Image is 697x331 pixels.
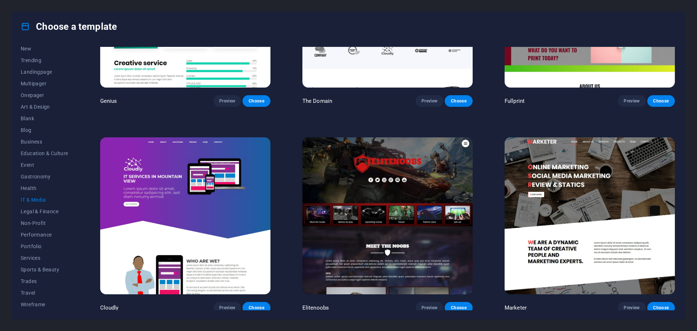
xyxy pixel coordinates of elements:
[21,57,68,63] span: Trending
[21,241,68,252] button: Portfolio
[242,302,270,314] button: Choose
[302,304,329,311] p: Elitenoobs
[21,252,68,264] button: Services
[21,136,68,148] button: Business
[219,98,235,104] span: Preview
[21,287,68,299] button: Travel
[451,305,466,311] span: Choose
[647,302,675,314] button: Choose
[21,127,68,133] span: Blog
[21,302,68,307] span: Wireframe
[445,95,472,107] button: Choose
[21,81,68,86] span: Multipager
[21,229,68,241] button: Performance
[624,98,640,104] span: Preview
[21,171,68,182] button: Gastronomy
[21,69,68,75] span: Landingpage
[21,21,117,32] h4: Choose a template
[302,137,473,294] img: Elitenoobs
[213,302,241,314] button: Preview
[21,89,68,101] button: Onepager
[21,159,68,171] button: Event
[21,194,68,206] button: IT & Media
[21,92,68,98] span: Onepager
[445,302,472,314] button: Choose
[421,98,437,104] span: Preview
[21,299,68,310] button: Wireframe
[21,104,68,110] span: Art & Design
[21,275,68,287] button: Trades
[21,267,68,273] span: Sports & Beauty
[21,148,68,159] button: Education & Culture
[21,290,68,296] span: Travel
[21,174,68,179] span: Gastronomy
[219,305,235,311] span: Preview
[505,97,525,105] p: Fullprint
[100,97,117,105] p: Genius
[100,304,119,311] p: Cloudly
[302,97,332,105] p: The Domain
[21,278,68,284] span: Trades
[242,95,270,107] button: Choose
[653,305,669,311] span: Choose
[21,162,68,168] span: Event
[653,98,669,104] span: Choose
[248,98,264,104] span: Choose
[21,243,68,249] span: Portfolio
[21,139,68,145] span: Business
[100,137,270,294] img: Cloudly
[21,43,68,55] button: New
[21,150,68,156] span: Education & Culture
[21,217,68,229] button: Non-Profit
[21,232,68,238] span: Performance
[505,304,527,311] p: Marketer
[213,95,241,107] button: Preview
[21,220,68,226] span: Non-Profit
[21,209,68,214] span: Legal & Finance
[21,185,68,191] span: Health
[451,98,466,104] span: Choose
[21,264,68,275] button: Sports & Beauty
[21,101,68,113] button: Art & Design
[416,302,443,314] button: Preview
[21,255,68,261] span: Services
[248,305,264,311] span: Choose
[21,116,68,121] span: Blank
[421,305,437,311] span: Preview
[21,197,68,203] span: IT & Media
[21,46,68,52] span: New
[21,55,68,66] button: Trending
[618,302,645,314] button: Preview
[21,113,68,124] button: Blank
[618,95,645,107] button: Preview
[21,206,68,217] button: Legal & Finance
[21,182,68,194] button: Health
[21,124,68,136] button: Blog
[505,137,675,294] img: Marketer
[416,95,443,107] button: Preview
[21,78,68,89] button: Multipager
[624,305,640,311] span: Preview
[647,95,675,107] button: Choose
[21,66,68,78] button: Landingpage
